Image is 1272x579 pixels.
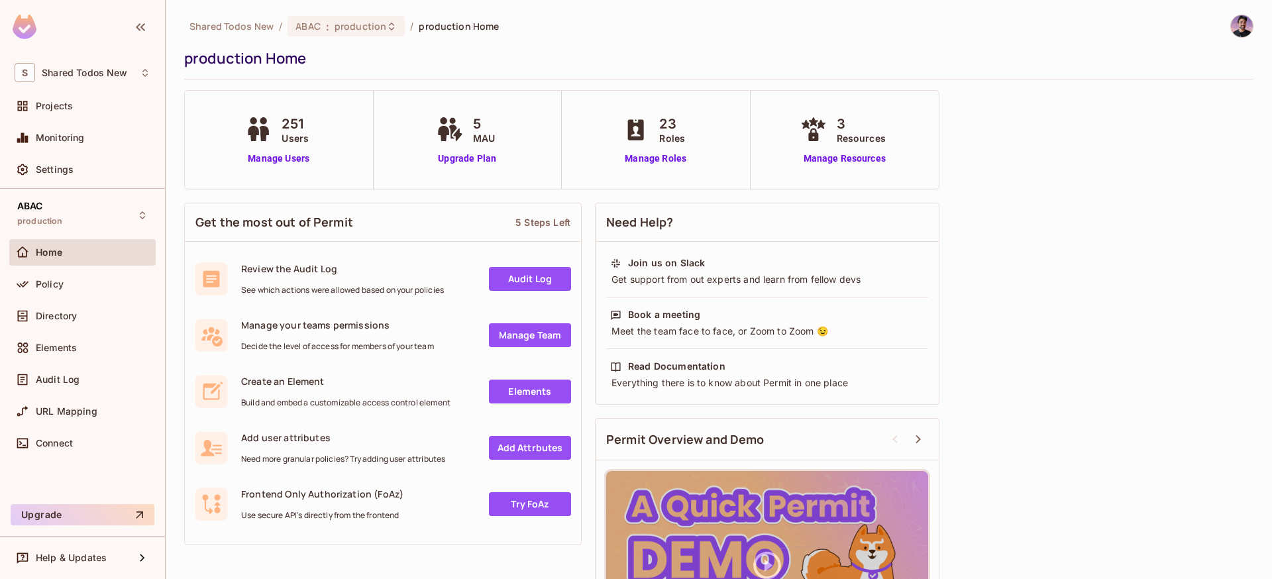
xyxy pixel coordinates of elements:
span: Resources [837,131,886,145]
div: 5 Steps Left [515,216,570,229]
span: 251 [282,114,309,134]
span: Add user attributes [241,431,445,444]
span: See which actions were allowed based on your policies [241,285,444,295]
span: Help & Updates [36,553,107,563]
span: Directory [36,311,77,321]
div: Everything there is to know about Permit in one place [610,376,924,390]
span: Create an Element [241,375,450,388]
span: Get the most out of Permit [195,214,353,231]
span: Review the Audit Log [241,262,444,275]
img: or@permit.io [1231,15,1253,37]
span: Build and embed a customizable access control element [241,397,450,408]
span: MAU [473,131,495,145]
a: Try FoAz [489,492,571,516]
span: the active workspace [189,20,274,32]
span: 23 [659,114,685,134]
span: Elements [36,342,77,353]
span: Projects [36,101,73,111]
img: SReyMgAAAABJRU5ErkJggg== [13,15,36,39]
span: Users [282,131,309,145]
div: Join us on Slack [628,256,705,270]
span: production [335,20,386,32]
span: ABAC [295,20,321,32]
li: / [279,20,282,32]
button: Upgrade [11,504,154,525]
a: Upgrade Plan [433,152,502,166]
span: ABAC [17,201,43,211]
span: 5 [473,114,495,134]
span: S [15,63,35,82]
span: Connect [36,438,73,448]
span: Need Help? [606,214,674,231]
span: URL Mapping [36,406,97,417]
span: Use secure API's directly from the frontend [241,510,403,521]
span: Manage your teams permissions [241,319,434,331]
div: Meet the team face to face, or Zoom to Zoom 😉 [610,325,924,338]
span: Policy [36,279,64,289]
span: 3 [837,114,886,134]
div: Read Documentation [628,360,725,373]
span: production Home [419,20,499,32]
a: Elements [489,380,571,403]
span: Monitoring [36,132,85,143]
a: Add Attrbutes [489,436,571,460]
div: Get support from out experts and learn from fellow devs [610,273,924,286]
span: Roles [659,131,685,145]
span: production [17,216,63,227]
span: Need more granular policies? Try adding user attributes [241,454,445,464]
span: Workspace: Shared Todos New [42,68,127,78]
li: / [410,20,413,32]
span: Decide the level of access for members of your team [241,341,434,352]
span: Audit Log [36,374,79,385]
span: Settings [36,164,74,175]
a: Audit Log [489,267,571,291]
span: : [325,21,330,32]
span: Permit Overview and Demo [606,431,765,448]
span: Frontend Only Authorization (FoAz) [241,488,403,500]
a: Manage Resources [797,152,892,166]
a: Manage Roles [619,152,692,166]
div: Book a meeting [628,308,700,321]
div: production Home [184,48,1247,68]
span: Home [36,247,63,258]
a: Manage Users [242,152,315,166]
a: Manage Team [489,323,571,347]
